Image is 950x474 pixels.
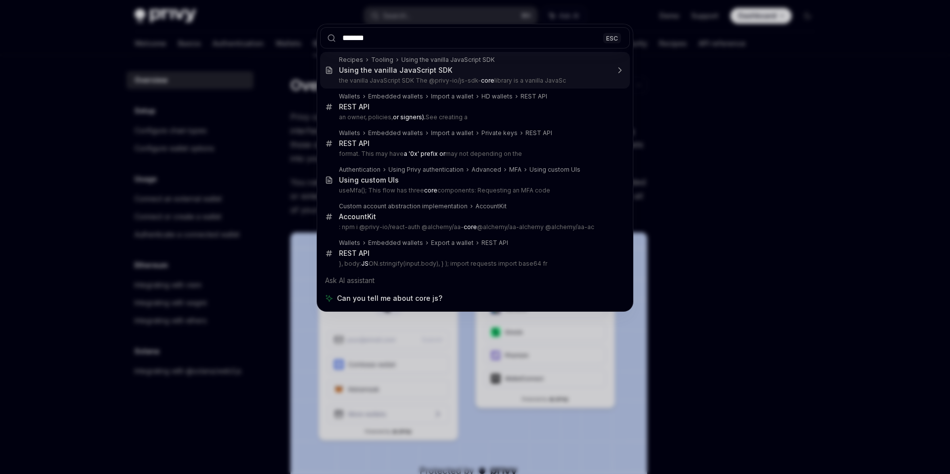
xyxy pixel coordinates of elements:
div: REST API [339,249,370,258]
b: JS [361,260,369,267]
div: Ask AI assistant [320,272,630,289]
span: Can you tell me about core js? [337,293,442,303]
div: Using the vanilla JavaScript SDK [339,66,452,75]
div: ESC [603,33,621,43]
div: Wallets [339,93,360,100]
p: : npm i @privy-io/react-auth @alchemy/aa- @alchemy/aa-alchemy @alchemy/aa-ac [339,223,609,231]
div: REST API [339,102,370,111]
p: }, body: ON.stringify(input.body), } ); import requests import base64 fr [339,260,609,268]
div: Custom account abstraction implementation [339,202,468,210]
div: AccountKit [339,212,376,221]
div: Export a wallet [431,239,474,247]
div: Using Privy authentication [388,166,464,174]
div: MFA [509,166,522,174]
div: Tooling [371,56,393,64]
div: Using custom UIs [339,176,399,185]
div: Wallets [339,129,360,137]
p: the vanilla JavaScript SDK The @privy-io/js-sdk- library is a vanilla JavaSc [339,77,609,85]
div: Authentication [339,166,380,174]
div: Recipes [339,56,363,64]
div: REST API [521,93,547,100]
div: Using custom UIs [529,166,580,174]
div: Embedded wallets [368,93,423,100]
div: HD wallets [481,93,513,100]
div: Advanced [472,166,501,174]
b: or signers). [393,113,426,121]
div: REST API [481,239,508,247]
div: Using the vanilla JavaScript SDK [401,56,495,64]
b: core [481,77,494,84]
div: Embedded wallets [368,129,423,137]
b: core [424,187,437,194]
p: useMfa(); This flow has three components: Requesting an MFA code [339,187,609,194]
p: an owner, policies, See creating a [339,113,609,121]
div: Import a wallet [431,93,474,100]
div: AccountKit [475,202,507,210]
b: a '0x' prefix or [404,150,445,157]
b: core [464,223,477,231]
div: Wallets [339,239,360,247]
div: Import a wallet [431,129,474,137]
p: format. This may have may not depending on the [339,150,609,158]
div: Embedded wallets [368,239,423,247]
div: Private keys [481,129,518,137]
div: REST API [339,139,370,148]
div: REST API [525,129,552,137]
